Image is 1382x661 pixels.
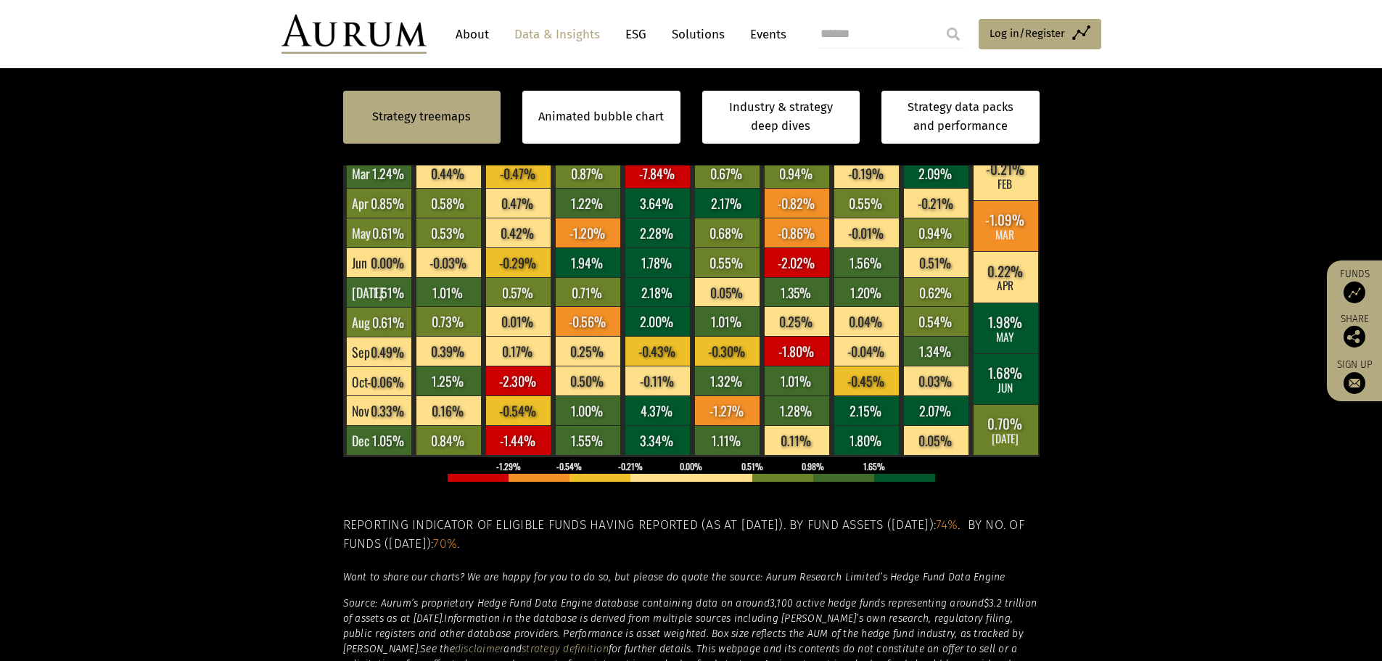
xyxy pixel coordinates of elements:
em: 3,100 active hedge funds representing around [770,597,984,609]
a: Animated bubble chart [538,107,664,126]
em: $3.2 trillion of assets as at [DATE] [343,597,1037,625]
input: Submit [939,20,968,49]
img: Aurum [281,15,427,54]
a: Strategy data packs and performance [881,91,1040,144]
em: See the [420,643,455,655]
em: . [442,612,444,625]
a: Data & Insights [507,21,607,48]
h5: Reporting indicator of eligible funds having reported (as at [DATE]). By fund assets ([DATE]): . ... [343,516,1040,554]
img: Sign up to our newsletter [1344,372,1365,394]
a: disclaimer [455,643,504,655]
a: About [448,21,496,48]
a: ESG [618,21,654,48]
em: and [503,643,522,655]
a: Log in/Register [979,19,1101,49]
span: Log in/Register [990,25,1065,42]
a: Solutions [665,21,732,48]
a: Strategy treemaps [372,107,471,126]
span: 70% [433,536,457,551]
span: 74% [936,517,958,533]
em: Want to share our charts? We are happy for you to do so, but please do quote the source: Aurum Re... [343,571,1005,583]
div: Share [1334,314,1375,348]
a: Events [743,21,786,48]
img: Access Funds [1344,282,1365,303]
a: Industry & strategy deep dives [702,91,860,144]
img: Share this post [1344,326,1365,348]
a: strategy definition [522,643,609,655]
em: Information in the database is derived from multiple sources including [PERSON_NAME]’s own resear... [343,612,1024,655]
a: Funds [1334,268,1375,303]
em: Source: Aurum’s proprietary Hedge Fund Data Engine database containing data on around [343,597,770,609]
a: Sign up [1334,358,1375,394]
